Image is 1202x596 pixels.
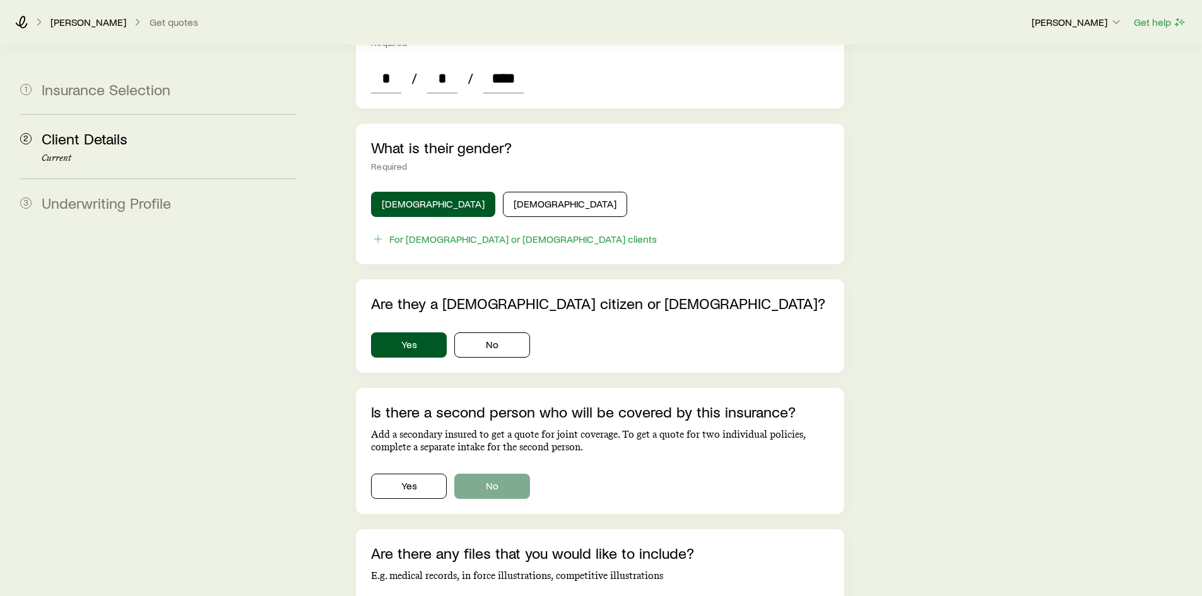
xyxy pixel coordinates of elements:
[1133,15,1187,30] button: Get help
[371,570,828,582] p: E.g. medical records, in force illustrations, competitive illustrations
[371,544,828,562] p: Are there any files that you would like to include?
[371,332,447,358] button: Yes
[42,129,127,148] span: Client Details
[371,428,828,453] p: Add a secondary insured to get a quote for joint coverage. To get a quote for two individual poli...
[20,133,32,144] span: 2
[42,194,171,212] span: Underwriting Profile
[1032,16,1122,28] p: [PERSON_NAME]
[371,295,828,312] p: Are they a [DEMOGRAPHIC_DATA] citizen or [DEMOGRAPHIC_DATA]?
[42,153,295,163] p: Current
[463,69,478,87] span: /
[406,69,422,87] span: /
[371,232,657,247] button: For [DEMOGRAPHIC_DATA] or [DEMOGRAPHIC_DATA] clients
[454,332,530,358] button: No
[389,233,657,245] div: For [DEMOGRAPHIC_DATA] or [DEMOGRAPHIC_DATA] clients
[20,197,32,209] span: 3
[1031,15,1123,30] button: [PERSON_NAME]
[20,84,32,95] span: 1
[371,403,828,421] p: Is there a second person who will be covered by this insurance?
[149,16,199,28] button: Get quotes
[371,161,828,172] div: Required
[371,474,447,499] button: Yes
[42,80,170,98] span: Insurance Selection
[371,139,828,156] p: What is their gender?
[454,474,530,499] button: No
[50,16,126,28] p: [PERSON_NAME]
[371,192,495,217] button: [DEMOGRAPHIC_DATA]
[503,192,627,217] button: [DEMOGRAPHIC_DATA]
